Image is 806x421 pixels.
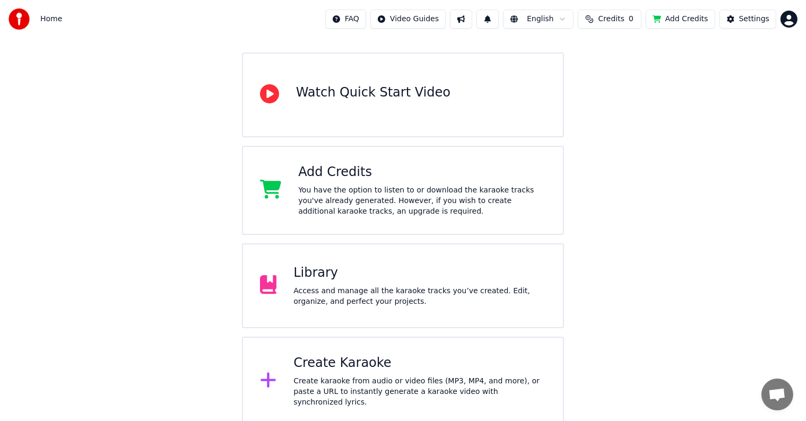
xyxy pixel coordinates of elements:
nav: breadcrumb [40,14,62,24]
button: Video Guides [370,10,446,29]
div: Access and manage all the karaoke tracks you’ve created. Edit, organize, and perfect your projects. [293,286,546,307]
div: Create karaoke from audio or video files (MP3, MP4, and more), or paste a URL to instantly genera... [293,376,546,408]
button: Add Credits [646,10,715,29]
span: Credits [598,14,624,24]
img: youka [8,8,30,30]
div: You have the option to listen to or download the karaoke tracks you've already generated. However... [298,185,546,217]
div: Settings [739,14,769,24]
button: FAQ [325,10,366,29]
div: Open chat [761,379,793,410]
div: Library [293,265,546,282]
button: Credits0 [578,10,642,29]
span: Home [40,14,62,24]
button: Settings [720,10,776,29]
div: Create Karaoke [293,355,546,372]
span: 0 [629,14,634,24]
div: Watch Quick Start Video [296,84,450,101]
div: Add Credits [298,164,546,181]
